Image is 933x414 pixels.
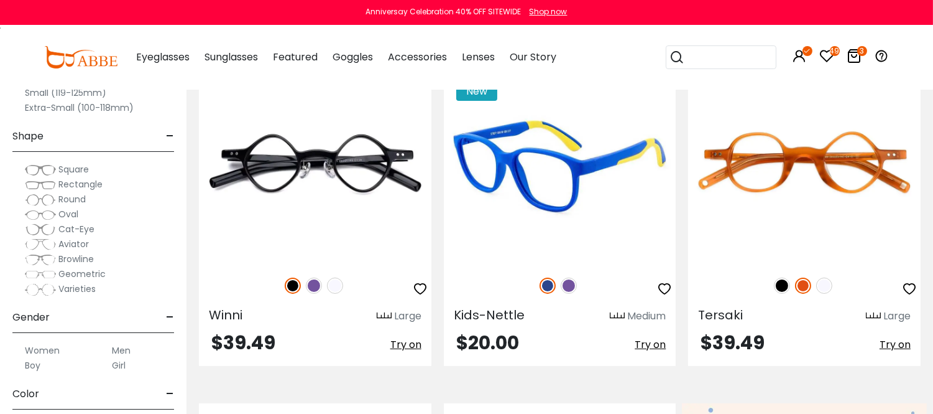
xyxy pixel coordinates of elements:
label: Boy [25,358,40,373]
span: Accessories [388,50,447,64]
img: Round.png [25,194,56,206]
span: Varieties [58,283,96,295]
span: Rectangle [58,178,103,191]
label: Girl [112,358,126,373]
button: Try on [635,334,666,356]
span: Goggles [333,50,373,64]
span: Kids-Nettle [454,306,525,324]
span: Square [58,163,89,176]
img: size ruler [377,312,392,321]
span: Tersaki [698,306,743,324]
a: 49 [820,51,835,65]
a: 3 [847,51,862,65]
img: Black Winni - TR ,Adjust Nose Pads [199,70,431,263]
span: Gender [12,303,50,332]
div: Large [883,309,911,324]
img: Rectangle.png [25,179,56,191]
div: Large [394,309,421,324]
img: Blue [540,278,556,294]
span: New [456,82,497,101]
img: Cat-Eye.png [25,223,56,236]
span: Aviator [58,238,89,250]
a: Shop now [523,6,568,17]
i: 49 [830,46,840,56]
img: Translucent [327,278,343,294]
div: Medium [627,309,666,324]
img: Aviator.png [25,238,56,251]
img: Square.png [25,164,56,176]
span: Geometric [58,268,106,280]
img: Black [774,278,790,294]
img: Purple [561,278,577,294]
span: Winni [209,306,242,324]
span: - [166,303,174,332]
label: Small (119-125mm) [25,85,106,100]
span: - [166,379,174,409]
img: Oval.png [25,209,56,221]
button: Try on [390,334,421,356]
img: Black Tersaki - TR ,Adjust Nose Pads [688,70,921,263]
img: size ruler [866,312,881,321]
span: Round [58,193,86,205]
span: $39.49 [211,329,275,356]
span: Eyeglasses [136,50,190,64]
img: Browline.png [25,253,56,266]
img: Geometric.png [25,268,56,281]
span: Our Story [510,50,556,64]
span: Sunglasses [205,50,258,64]
img: Varieties.png [25,283,56,296]
span: Try on [390,337,421,352]
span: Shape [12,121,44,151]
label: Extra-Small (100-118mm) [25,100,134,115]
img: Blue Kids-Nettle - TR ,Universal Bridge Fit [444,70,676,263]
img: Translucent [816,278,832,294]
label: Women [25,343,60,358]
img: abbeglasses.com [44,46,117,68]
span: Try on [880,337,911,352]
label: Men [112,343,131,358]
span: Featured [273,50,318,64]
span: Browline [58,253,94,265]
span: Lenses [462,50,495,64]
span: $39.49 [701,329,765,356]
span: - [166,121,174,151]
span: Try on [635,337,666,352]
img: Orange [795,278,811,294]
span: Oval [58,208,78,220]
div: Shop now [530,6,568,17]
span: Color [12,379,39,409]
button: Try on [880,334,911,356]
span: Cat-Eye [58,223,94,235]
i: 3 [857,46,867,56]
img: Black [285,278,301,294]
img: size ruler [610,312,625,321]
span: $20.00 [456,329,519,356]
img: Purple [306,278,322,294]
div: Anniversay Celebration 40% OFF SITEWIDE [366,6,522,17]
